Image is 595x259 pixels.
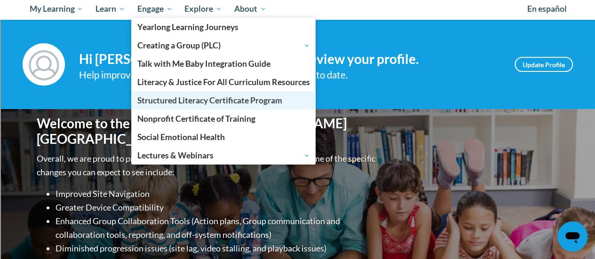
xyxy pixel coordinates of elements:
[4,21,591,29] div: Move To ...
[4,46,591,55] div: Sign out
[137,40,310,51] span: Creating a Group (PLC)
[131,37,316,55] a: Creating a Group (PLC)
[4,63,591,71] div: Move To ...
[137,132,225,142] span: Social Emotional Health
[131,73,316,91] a: Literacy & Justice For All Curriculum Resources
[137,114,255,124] span: Nonprofit Certificate of Training
[4,38,591,46] div: Options
[4,148,591,156] div: Television/Radio
[4,12,591,21] div: Sort New > Old
[4,80,591,88] div: Rename Outline
[4,29,591,38] div: Delete
[137,95,282,105] span: Structured Literacy Certificate Program
[557,221,587,251] iframe: Button to launch messaging window
[4,234,591,242] div: Home
[4,217,591,225] div: DELETE
[4,156,591,165] div: Visual Art
[4,71,591,80] div: Delete
[131,147,316,165] a: Lectures & Webinars
[131,18,316,36] a: Yearlong Learning Journeys
[131,91,316,110] a: Structured Literacy Certificate Program
[137,3,173,15] span: Engage
[4,114,591,122] div: Search for Source
[4,131,591,139] div: Magazine
[4,242,591,251] div: CANCEL
[4,200,591,208] div: This outline has no content. Would you like to delete it?
[184,3,222,15] span: Explore
[4,105,591,114] div: Add Outline Template
[4,97,591,105] div: Print
[234,3,266,15] span: About
[4,225,591,234] div: Move to ...
[95,3,125,15] span: Learn
[131,110,316,128] a: Nonprofit Certificate of Training
[4,4,591,12] div: Sort A > Z
[137,77,310,87] span: Literacy & Justice For All Curriculum Resources
[4,55,591,63] div: Rename
[4,251,591,259] div: MOVE
[4,208,591,217] div: SAVE AND GO HOME
[131,55,316,73] a: Talk with Me Baby Integration Guide
[137,59,270,69] span: Talk with Me Baby Integration Guide
[527,4,567,14] span: En español
[4,88,591,97] div: Download
[4,122,591,131] div: Journal
[4,183,591,191] div: CANCEL
[131,128,316,146] a: Social Emotional Health
[4,191,591,200] div: ???
[137,22,238,32] span: Yearlong Learning Journeys
[4,165,591,173] div: TODO: put dlg title
[29,3,83,15] span: My Learning
[137,150,310,161] span: Lectures & Webinars
[4,139,591,148] div: Newspaper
